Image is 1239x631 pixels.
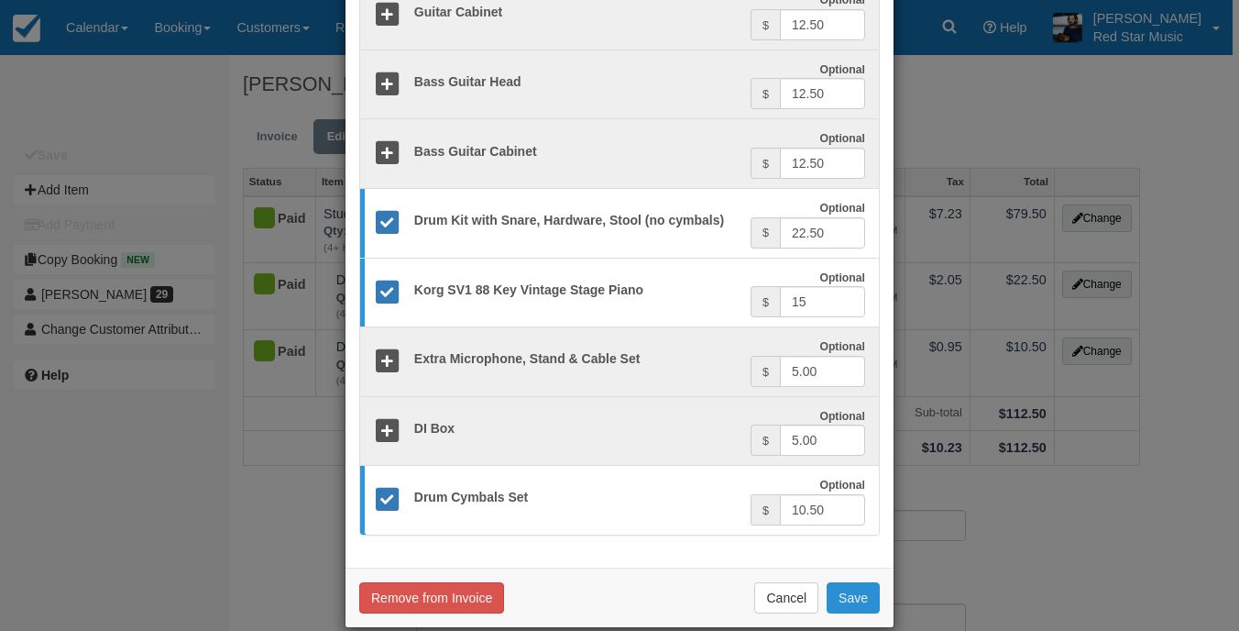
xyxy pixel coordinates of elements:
[819,271,865,284] strong: Optional
[762,296,769,309] small: $
[400,491,751,504] h5: Drum Cymbals Set
[762,504,769,517] small: $
[819,202,865,215] strong: Optional
[400,6,751,19] h5: Guitar Cabinet
[400,352,751,366] h5: Extra Microphone, Stand & Cable Set
[400,422,751,436] h5: DI Box
[400,75,751,89] h5: Bass Guitar Head
[762,88,769,101] small: $
[360,465,879,535] a: Drum Cymbals Set Optional $
[762,435,769,448] small: $
[762,366,769,379] small: $
[819,340,865,353] strong: Optional
[359,582,504,614] button: Remove from Invoice
[819,410,865,423] strong: Optional
[360,396,879,467] a: DI Box Optional $
[762,158,769,171] small: $
[360,118,879,189] a: Bass Guitar Cabinet Optional $
[819,63,865,76] strong: Optional
[762,19,769,32] small: $
[360,258,879,328] a: Korg SV1 88 Key Vintage Stage Piano Optional $
[754,582,818,614] button: Cancel
[400,283,751,297] h5: Korg SV1 88 Key Vintage Stage Piano
[819,132,865,145] strong: Optional
[827,582,880,614] button: Save
[360,327,879,397] a: Extra Microphone, Stand & Cable Set Optional $
[762,227,769,239] small: $
[400,214,751,227] h5: Drum Kit with Snare, Hardware, Stool (no cymbals)
[360,50,879,120] a: Bass Guitar Head Optional $
[400,145,751,159] h5: Bass Guitar Cabinet
[360,188,879,259] a: Drum Kit with Snare, Hardware, Stool (no cymbals) Optional $
[819,479,865,492] strong: Optional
